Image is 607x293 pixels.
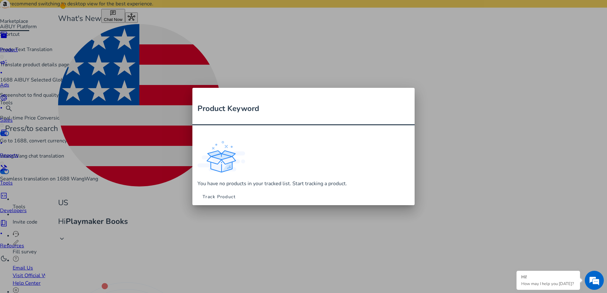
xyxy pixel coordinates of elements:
div: Hi! [521,274,575,280]
img: track_product.svg [197,141,245,173]
p: How may I help you today? [521,281,575,287]
b: Product Keyword [197,103,259,114]
span: Track Product [203,193,236,200]
p: You have no products in your tracked list. Start tracking a product. [197,180,410,187]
